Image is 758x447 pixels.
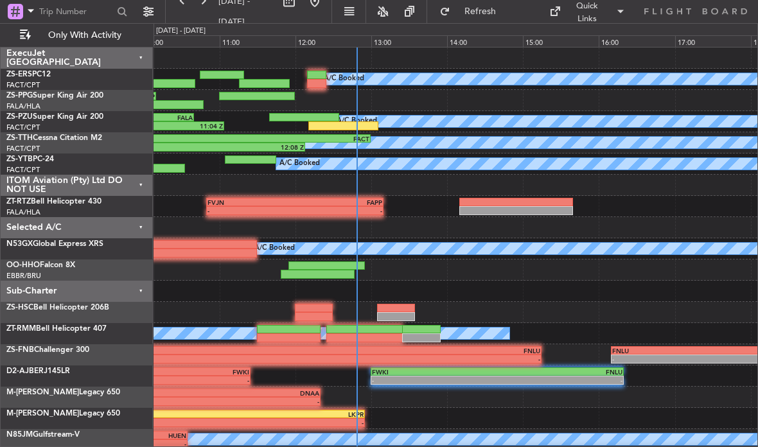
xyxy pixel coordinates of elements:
a: FALA/HLA [6,207,40,217]
a: ZS-FNBChallenger 300 [6,346,89,354]
span: ZT-RMM [6,325,36,333]
div: 11:04 Z [118,122,223,130]
span: ZS-FNB [6,346,34,354]
div: DNAA [150,389,319,397]
div: LKPR [134,410,364,418]
a: D2-AJBERJ145LR [6,367,70,375]
a: ZS-PPGSuper King Air 200 [6,92,103,100]
div: FALA [76,114,192,121]
span: ZS-YTB [6,155,33,163]
a: FACT/CPT [6,165,40,175]
a: ZS-ERSPC12 [6,71,51,78]
div: FWKI [152,368,249,376]
div: 14:00 [447,35,523,47]
button: Only With Activity [14,25,139,46]
span: Refresh [453,7,507,16]
div: 12:00 [295,35,371,47]
span: Only With Activity [33,31,136,40]
a: FACT/CPT [6,123,40,132]
div: - [56,355,298,363]
span: ZS-PZU [6,113,33,121]
a: EBBR/BRU [6,271,41,281]
div: 11:00 [220,35,295,47]
div: - [372,376,497,384]
span: N53GX [6,240,33,248]
div: 13:00 [371,35,447,47]
a: M-[PERSON_NAME]Legacy 650 [6,410,120,417]
div: - [612,355,734,363]
div: FNLU [497,368,622,376]
span: ZS-ERS [6,71,32,78]
div: - [295,207,382,215]
div: FVJN [207,198,295,206]
div: - [207,207,295,215]
span: ZT-RTZ [6,198,31,206]
a: FALA/HLA [6,101,40,111]
span: N85JM [6,431,33,439]
a: N85JMGulfstream-V [6,431,80,439]
a: ZS-YTBPC-24 [6,155,54,163]
span: OO-HHO [6,261,40,269]
a: M-[PERSON_NAME]Legacy 650 [6,389,120,396]
span: ZS-TTH [6,134,33,142]
div: GVAC [56,347,298,355]
span: ZS-HSC [6,304,33,311]
div: 17:00 [675,35,751,47]
a: ZT-RTZBell Helicopter 430 [6,198,101,206]
a: FACT/CPT [6,144,40,153]
span: ZS-PPG [6,92,33,100]
div: 15:00 [523,35,599,47]
a: N53GXGlobal Express XRS [6,240,103,248]
div: FAPP [295,198,382,206]
div: - [134,419,364,426]
button: Quick Links [543,1,631,22]
span: D2-AJB [6,367,34,375]
input: Trip Number [39,2,113,21]
div: A/C Booked [254,239,295,258]
div: FWKI [372,368,497,376]
div: A/C Booked [324,69,364,89]
span: M-[PERSON_NAME] [6,389,79,396]
div: FACT [251,135,369,143]
a: ZT-RMMBell Helicopter 407 [6,325,107,333]
a: FACT/CPT [6,80,40,90]
div: FLHN [132,135,251,143]
div: [DATE] - [DATE] [156,26,206,37]
a: ZS-TTHCessna Citation M2 [6,134,102,142]
div: FNLU [612,347,734,355]
div: 10:00 [143,35,219,47]
a: OO-HHOFalcon 8X [6,261,75,269]
a: ZS-HSCBell Helicopter 206B [6,304,109,311]
span: M-[PERSON_NAME] [6,410,79,417]
div: A/C Booked [279,154,320,173]
div: - [150,398,319,405]
div: 16:00 [599,35,674,47]
div: FNLU [298,347,540,355]
div: - [152,376,249,384]
div: - [298,355,540,363]
div: 12:08 Z [182,143,304,151]
div: - [497,376,622,384]
button: Refresh [434,1,511,22]
a: ZS-PZUSuper King Air 200 [6,113,103,121]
